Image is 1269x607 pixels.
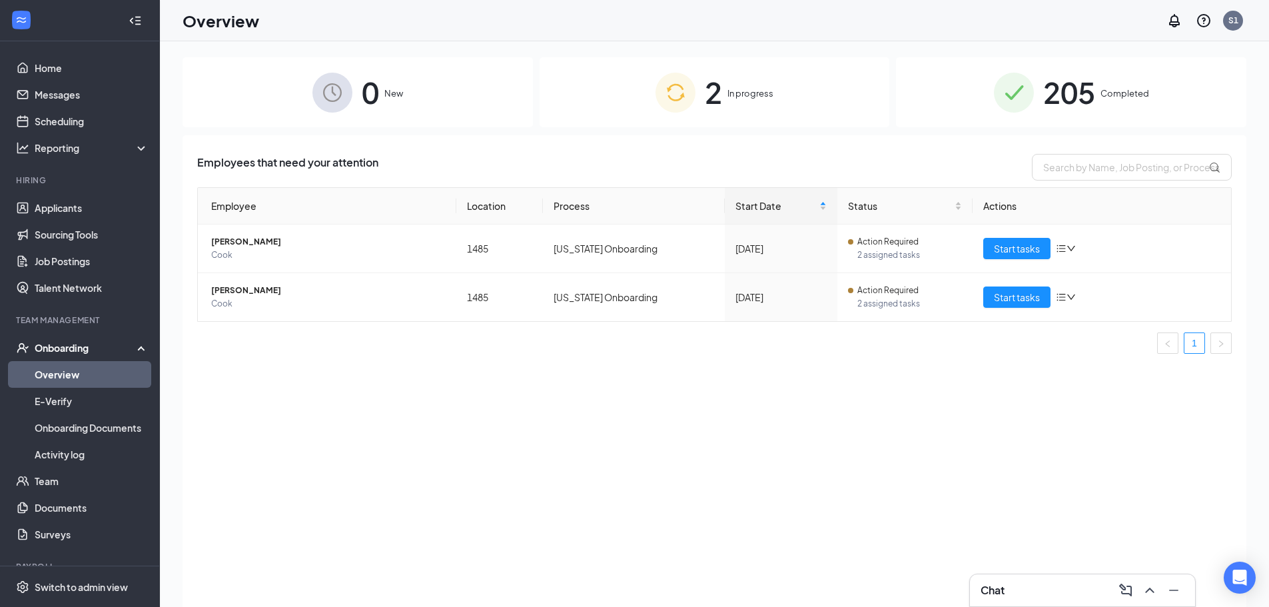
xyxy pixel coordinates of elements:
td: 1485 [456,273,544,321]
span: 0 [362,69,379,115]
span: bars [1056,243,1066,254]
a: Activity log [35,441,149,468]
td: [US_STATE] Onboarding [543,225,725,273]
span: [PERSON_NAME] [211,284,446,297]
div: Hiring [16,175,146,186]
a: Home [35,55,149,81]
span: Status [848,199,952,213]
div: Switch to admin view [35,580,128,594]
span: Action Required [857,235,919,249]
svg: ChevronUp [1142,582,1158,598]
div: Payroll [16,561,146,572]
span: Action Required [857,284,919,297]
svg: Settings [16,580,29,594]
svg: WorkstreamLogo [15,13,28,27]
span: 205 [1043,69,1095,115]
th: Location [456,188,544,225]
button: Start tasks [983,238,1051,259]
span: Employees that need your attention [197,154,378,181]
span: left [1164,340,1172,348]
svg: UserCheck [16,341,29,354]
span: [PERSON_NAME] [211,235,446,249]
span: Completed [1100,87,1149,100]
span: 2 assigned tasks [857,297,962,310]
a: E-Verify [35,388,149,414]
li: 1 [1184,332,1205,354]
svg: Minimize [1166,582,1182,598]
td: 1485 [456,225,544,273]
div: Team Management [16,314,146,326]
button: ComposeMessage [1115,580,1136,601]
span: down [1066,293,1076,302]
a: Messages [35,81,149,108]
a: Applicants [35,195,149,221]
li: Previous Page [1157,332,1178,354]
a: Scheduling [35,108,149,135]
a: Documents [35,494,149,521]
a: Talent Network [35,275,149,301]
a: Onboarding Documents [35,414,149,441]
span: New [384,87,403,100]
svg: Analysis [16,141,29,155]
a: Job Postings [35,248,149,275]
th: Actions [973,188,1231,225]
div: [DATE] [735,241,826,256]
button: ChevronUp [1139,580,1160,601]
div: Onboarding [35,341,137,354]
span: In progress [727,87,773,100]
a: Surveys [35,521,149,548]
div: Reporting [35,141,149,155]
span: 2 assigned tasks [857,249,962,262]
svg: Collapse [129,14,142,27]
button: right [1210,332,1232,354]
h3: Chat [981,583,1005,598]
span: 2 [705,69,722,115]
button: Start tasks [983,287,1051,308]
span: Cook [211,297,446,310]
span: Start tasks [994,290,1040,304]
a: Overview [35,361,149,388]
span: right [1217,340,1225,348]
a: Sourcing Tools [35,221,149,248]
button: left [1157,332,1178,354]
div: [DATE] [735,290,826,304]
th: Status [837,188,973,225]
div: S1 [1228,15,1238,26]
span: down [1066,244,1076,253]
h1: Overview [183,9,259,32]
span: Cook [211,249,446,262]
td: [US_STATE] Onboarding [543,273,725,321]
a: 1 [1184,333,1204,353]
svg: Notifications [1166,13,1182,29]
button: Minimize [1163,580,1184,601]
a: Team [35,468,149,494]
span: Start tasks [994,241,1040,256]
svg: ComposeMessage [1118,582,1134,598]
svg: QuestionInfo [1196,13,1212,29]
th: Process [543,188,725,225]
span: Start Date [735,199,816,213]
th: Employee [198,188,456,225]
li: Next Page [1210,332,1232,354]
input: Search by Name, Job Posting, or Process [1032,154,1232,181]
div: Open Intercom Messenger [1224,562,1256,594]
span: bars [1056,292,1066,303]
